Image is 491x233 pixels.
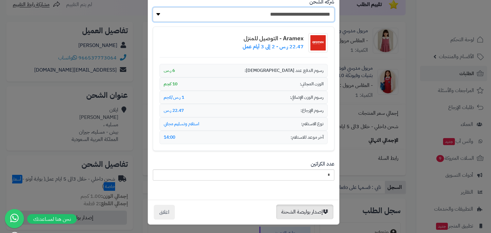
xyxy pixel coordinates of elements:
button: إصدار بوليصة الشحنة [276,205,333,219]
span: آخر موعد للاستلام: [291,134,323,141]
span: 10 كجم [164,81,177,87]
span: نوع الاستلام: [301,121,323,127]
label: عدد الكراتين [311,160,334,168]
h4: Aramex - التوصيل للمنزل [243,35,304,42]
span: الوزن المجاني: [300,81,323,87]
span: رسوم الوزن الإضافي: [290,94,323,101]
span: 14:00 [164,134,175,141]
span: 6 ر.س [164,67,175,74]
img: شعار شركة الشحن [308,33,328,52]
span: 22.47 ر.س [164,107,184,114]
button: اغلاق [154,205,175,220]
span: رسوم الدفع عند [DEMOGRAPHIC_DATA]: [245,67,323,74]
span: استلام وتسليم مجاني [164,121,199,127]
p: 22.47 ر.س - 2 إلى 3 أيام عمل [243,43,304,50]
span: رسوم الإرجاع: [300,107,323,114]
span: 1 ر.س/كجم [164,94,184,101]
